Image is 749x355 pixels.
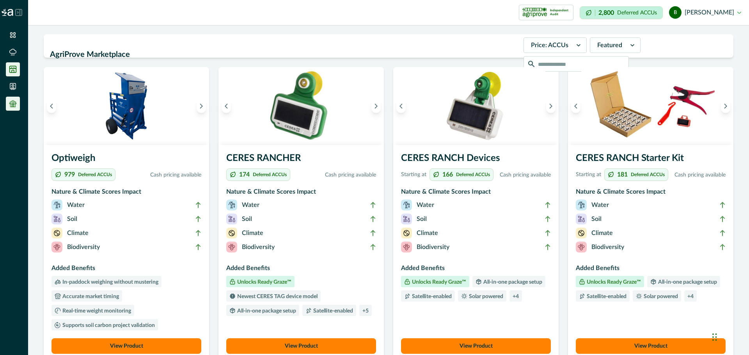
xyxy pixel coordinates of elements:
p: Supports soil carbon project validation [61,323,155,328]
p: Solar powered [467,294,503,299]
p: Deferred ACCUs [617,10,657,16]
p: Newest CERES TAG device model [236,294,318,299]
h3: Added Benefits [576,263,726,276]
button: View Product [401,338,551,354]
h3: Added Benefits [51,263,201,276]
p: Deferred ACCUs [78,172,112,177]
p: Solar powered [642,294,678,299]
p: + 5 [362,308,369,314]
button: Previous image [571,99,580,113]
p: 181 [617,171,628,178]
h3: Nature & Climate Scores Impact [576,187,726,200]
p: Water [67,200,85,210]
p: 174 [239,171,250,178]
img: A single CERES RANCHER device [218,67,384,145]
iframe: Chat Widget [710,318,749,355]
button: Next image [546,99,556,113]
p: Real-time weight monitoring [61,308,131,314]
button: Previous image [47,99,56,113]
button: Previous image [396,99,406,113]
p: + 4 [513,294,519,299]
h3: Nature & Climate Scores Impact [401,187,551,200]
button: Next image [197,99,206,113]
button: View Product [226,338,376,354]
p: Cash pricing available [119,171,201,179]
p: Biodiversity [242,242,275,252]
img: A CERES RANCH starter kit [568,67,733,145]
div: Drag [712,325,717,349]
h3: Added Benefits [226,263,376,276]
button: Next image [371,99,381,113]
button: bob marcus [PERSON_NAME] [669,3,741,22]
button: Previous image [222,99,231,113]
p: Climate [67,228,89,238]
button: View Product [51,338,201,354]
p: + 4 [687,294,694,299]
p: Independent Audit [550,9,570,16]
p: All-in-one package setup [236,308,296,314]
p: All-in-one package setup [482,279,542,285]
p: Deferred ACCUs [253,172,287,177]
p: 2,800 [598,10,614,16]
p: All-in-one package setup [657,279,717,285]
h3: Optiweigh [51,151,201,168]
p: Water [417,200,434,210]
p: Climate [591,228,613,238]
p: Unlocks Ready Graze™ [585,279,641,285]
img: A single CERES RANCH device [393,67,559,145]
img: Logo [2,9,13,16]
h3: CERES RANCH Starter Kit [576,151,726,168]
h3: Added Benefits [401,263,551,276]
p: Biodiversity [67,242,100,252]
h2: AgriProve Marketplace [50,47,519,62]
p: Biodiversity [591,242,624,252]
button: certification logoIndependent Audit [519,5,573,20]
p: Satellite-enabled [585,294,627,299]
p: Water [242,200,259,210]
h3: Nature & Climate Scores Impact [51,187,201,200]
p: Deferred ACCUs [456,172,490,177]
p: Soil [67,214,77,224]
p: Climate [417,228,438,238]
p: Unlocks Ready Graze™ [410,279,466,285]
img: certification logo [522,6,547,19]
p: Satellite-enabled [410,294,452,299]
h3: CERES RANCHER [226,151,376,168]
button: Next image [721,99,730,113]
p: Soil [591,214,602,224]
p: Soil [242,214,252,224]
h3: CERES RANCH Devices [401,151,551,168]
p: Cash pricing available [671,171,726,179]
p: Water [591,200,609,210]
p: Biodiversity [417,242,449,252]
p: Unlocks Ready Graze™ [236,279,291,285]
p: Deferred ACCUs [631,172,665,177]
button: View Product [576,338,726,354]
p: Cash pricing available [293,171,376,179]
p: Climate [242,228,263,238]
p: Accurate market timing [61,294,119,299]
p: In-paddock weighing without mustering [61,279,158,285]
p: Satellite-enabled [312,308,353,314]
p: Cash pricing available [497,171,551,179]
p: Starting at [401,171,426,179]
p: Starting at [576,171,601,179]
img: An Optiweigh unit [44,67,209,145]
p: 979 [64,171,75,178]
p: Soil [417,214,427,224]
h3: Nature & Climate Scores Impact [226,187,376,200]
p: 166 [442,171,453,178]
